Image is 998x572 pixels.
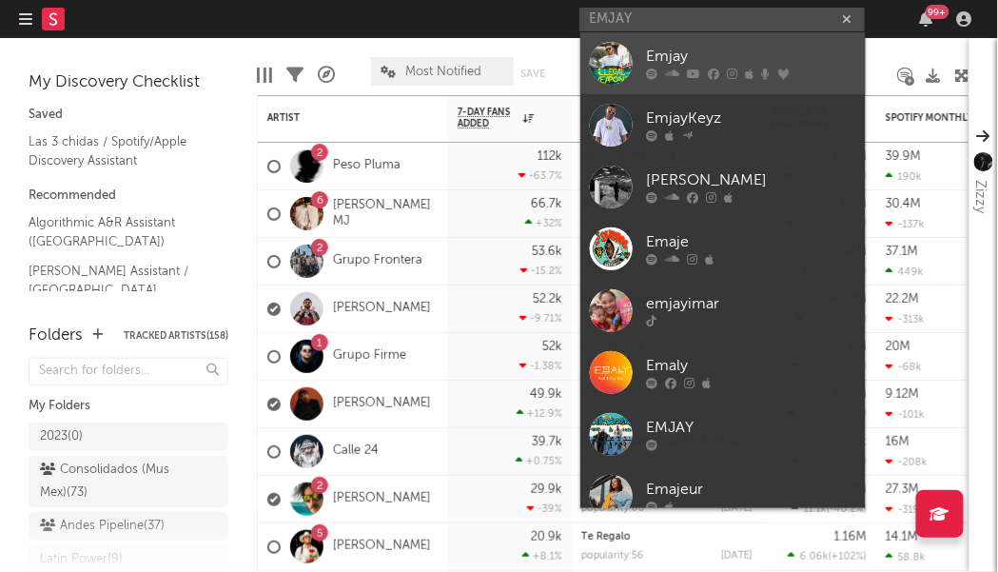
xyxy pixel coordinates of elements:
div: +12.9 % [517,407,562,420]
a: Emaly [580,342,866,404]
a: [PERSON_NAME] [333,301,431,317]
div: 2023 ( 0 ) [40,425,83,448]
div: Consolidados (Mus Mex) ( 73 ) [40,459,174,504]
button: Tracked Artists(158) [124,331,228,341]
div: 449k [886,266,924,278]
div: Emaly [647,355,856,378]
div: 52.2k [533,293,562,306]
a: [PERSON_NAME] [333,539,431,555]
div: 99 + [926,5,949,19]
div: +32 % [525,217,562,229]
div: -137k [886,218,925,230]
div: 27.3M [886,483,919,496]
div: Emajeur [647,479,856,502]
div: 30.4M [886,198,921,210]
div: My Folders [29,395,228,418]
div: popularity: 56 [581,551,644,562]
div: -9.71 % [519,312,562,325]
a: [PERSON_NAME] MJ [333,198,439,230]
a: Grupo Frontera [333,253,422,269]
div: 52k [542,341,562,353]
div: Artist [267,112,410,124]
div: -39 % [527,503,562,515]
div: 20M [886,341,910,353]
div: 39.7k [532,436,562,448]
div: -68k [886,361,922,373]
a: Consolidados (Mus Mex)(73) [29,456,228,507]
div: -63.7 % [519,169,562,182]
div: Emaje [647,231,856,254]
a: [PERSON_NAME] [333,491,431,507]
a: [PERSON_NAME] Assistant / [GEOGRAPHIC_DATA] [29,261,209,300]
span: Most Notified [405,66,481,78]
a: Algorithmic A&R Assistant ([GEOGRAPHIC_DATA]) [29,212,209,251]
div: -15.2 % [520,265,562,277]
div: ( ) [792,503,867,515]
a: Calle 24 [333,444,379,460]
div: My Discovery Checklist [29,71,228,94]
div: 29.9k [531,483,562,496]
div: 9.12M [886,388,919,401]
div: Saved [29,104,228,127]
div: [PERSON_NAME] [647,169,856,192]
div: 14.1M [886,531,918,543]
div: +8.1 % [522,550,562,562]
a: Emjay [580,32,866,94]
a: emjayimar [580,280,866,342]
a: [PERSON_NAME] [580,156,866,218]
div: -319k [886,503,926,516]
div: Latin Power ( 9 ) [40,548,123,571]
div: -1.38 % [519,360,562,372]
div: 49.9k [530,388,562,401]
div: EMJAY [647,417,856,440]
div: Edit Columns [257,48,272,103]
span: +102 % [832,552,864,562]
div: -208k [886,456,928,468]
span: -40.2 % [830,504,864,515]
a: Las 3 chidas / Spotify/Apple Discovery Assistant [29,131,209,170]
span: 7-Day Fans Added [458,107,519,129]
div: 1.16M [834,531,867,543]
div: Te Regalo [581,532,753,542]
div: -101k [886,408,925,421]
div: A&R Pipeline [318,48,335,103]
div: popularity: 66 [581,503,645,514]
div: +0.75 % [516,455,562,467]
input: Search for artists [579,8,865,31]
div: 16M [886,436,910,448]
div: Zizzy [969,180,992,213]
a: EmjayKeyz [580,94,866,156]
a: EMJAY [580,404,866,465]
div: Emjay [647,46,856,69]
div: 37.1M [886,246,918,258]
div: emjayimar [647,293,856,316]
div: 58.8k [886,551,926,563]
a: Peso Pluma [333,158,401,174]
a: Te Regalo [581,532,631,542]
button: Save [520,69,545,79]
div: [DATE] [721,551,753,562]
a: Emaje [580,218,866,280]
a: Andes Pipeline(37) [29,512,228,541]
div: 112k [538,150,562,163]
div: EmjayKeyz [647,108,856,130]
div: -313k [886,313,925,325]
div: [DATE] [721,503,753,514]
a: [PERSON_NAME] [333,396,431,412]
div: Andes Pipeline ( 37 ) [40,515,165,538]
a: Emajeur [580,465,866,527]
div: 53.6k [532,246,562,258]
div: Folders [29,325,83,347]
input: Search for folders... [29,358,228,385]
div: 39.9M [886,150,921,163]
span: 11.1k [804,504,827,515]
div: Filters [286,48,303,103]
a: Grupo Firme [333,348,406,365]
span: 6.06k [800,552,829,562]
button: 99+ [920,11,933,27]
div: 190k [886,170,922,183]
div: 22.2M [886,293,919,306]
a: 2023(0) [29,423,228,451]
div: Recommended [29,185,228,207]
div: 66.7k [531,198,562,210]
